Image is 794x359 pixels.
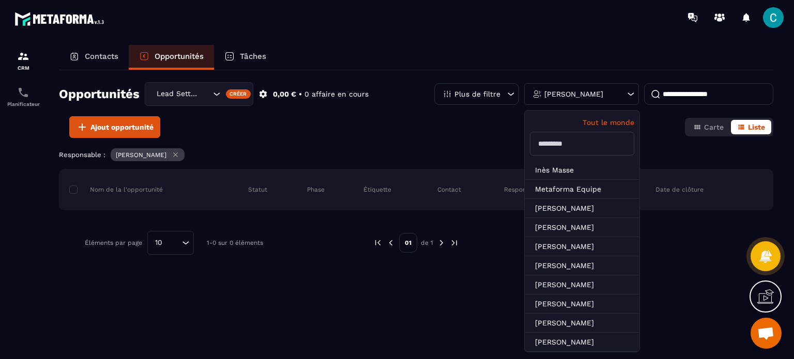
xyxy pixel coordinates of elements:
[3,42,44,79] a: formationformationCRM
[226,89,251,99] div: Créer
[751,318,782,349] div: Ouvrir le chat
[299,89,302,99] p: •
[3,65,44,71] p: CRM
[437,238,446,247] img: next
[504,185,543,194] p: Responsable
[704,123,724,131] span: Carte
[85,52,118,61] p: Contacts
[304,89,369,99] p: 0 affaire en cours
[17,50,29,63] img: formation
[386,238,395,247] img: prev
[3,101,44,107] p: Planificateur
[59,45,129,70] a: Contacts
[151,237,166,248] span: 10
[59,84,140,104] h2: Opportunités
[655,185,704,194] p: Date de clôture
[731,120,771,134] button: Liste
[59,151,105,159] p: Responsable :
[525,161,639,180] li: Inès Masse
[525,256,639,275] li: [PERSON_NAME]
[17,86,29,99] img: scheduler
[525,199,639,218] li: [PERSON_NAME]
[373,238,383,247] img: prev
[3,79,44,115] a: schedulerschedulerPlanificateur
[421,239,433,247] p: de 1
[307,185,325,194] p: Phase
[85,239,142,246] p: Éléments par page
[530,118,634,127] p: Tout le monde
[525,275,639,294] li: [PERSON_NAME]
[525,218,639,237] li: [PERSON_NAME]
[450,238,459,247] img: next
[200,88,210,100] input: Search for option
[145,82,253,106] div: Search for option
[129,45,214,70] a: Opportunités
[155,52,204,61] p: Opportunités
[273,89,296,99] p: 0,00 €
[147,231,194,255] div: Search for option
[525,294,639,314] li: [PERSON_NAME]
[166,237,179,248] input: Search for option
[525,237,639,256] li: [PERSON_NAME]
[90,122,154,132] span: Ajout opportunité
[207,239,263,246] p: 1-0 sur 0 éléments
[248,185,267,194] p: Statut
[687,120,730,134] button: Carte
[69,185,163,194] p: Nom de la l'opportunité
[544,90,603,98] p: [PERSON_NAME]
[437,185,461,194] p: Contact
[69,116,160,138] button: Ajout opportunité
[240,52,266,61] p: Tâches
[748,123,765,131] span: Liste
[454,90,500,98] p: Plus de filtre
[363,185,391,194] p: Étiquette
[525,333,639,352] li: [PERSON_NAME]
[14,9,108,28] img: logo
[214,45,277,70] a: Tâches
[154,88,200,100] span: Lead Setting
[525,314,639,333] li: [PERSON_NAME]
[399,233,417,253] p: 01
[116,151,166,159] p: [PERSON_NAME]
[525,180,639,199] li: Metaforma Equipe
